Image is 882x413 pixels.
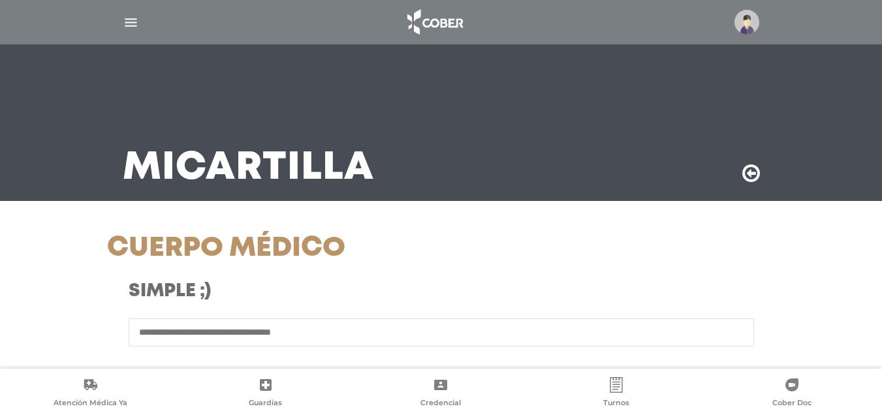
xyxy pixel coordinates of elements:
[734,10,759,35] img: profile-placeholder.svg
[353,377,529,410] a: Credencial
[123,14,139,31] img: Cober_menu-lines-white.svg
[129,281,525,303] h3: Simple ;)
[107,232,546,265] h1: Cuerpo Médico
[3,377,178,410] a: Atención Médica Ya
[529,377,704,410] a: Turnos
[704,377,879,410] a: Cober Doc
[420,398,461,410] span: Credencial
[400,7,469,38] img: logo_cober_home-white.png
[772,398,811,410] span: Cober Doc
[249,398,282,410] span: Guardias
[178,377,354,410] a: Guardias
[54,398,127,410] span: Atención Médica Ya
[123,151,374,185] h3: Mi Cartilla
[603,398,629,410] span: Turnos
